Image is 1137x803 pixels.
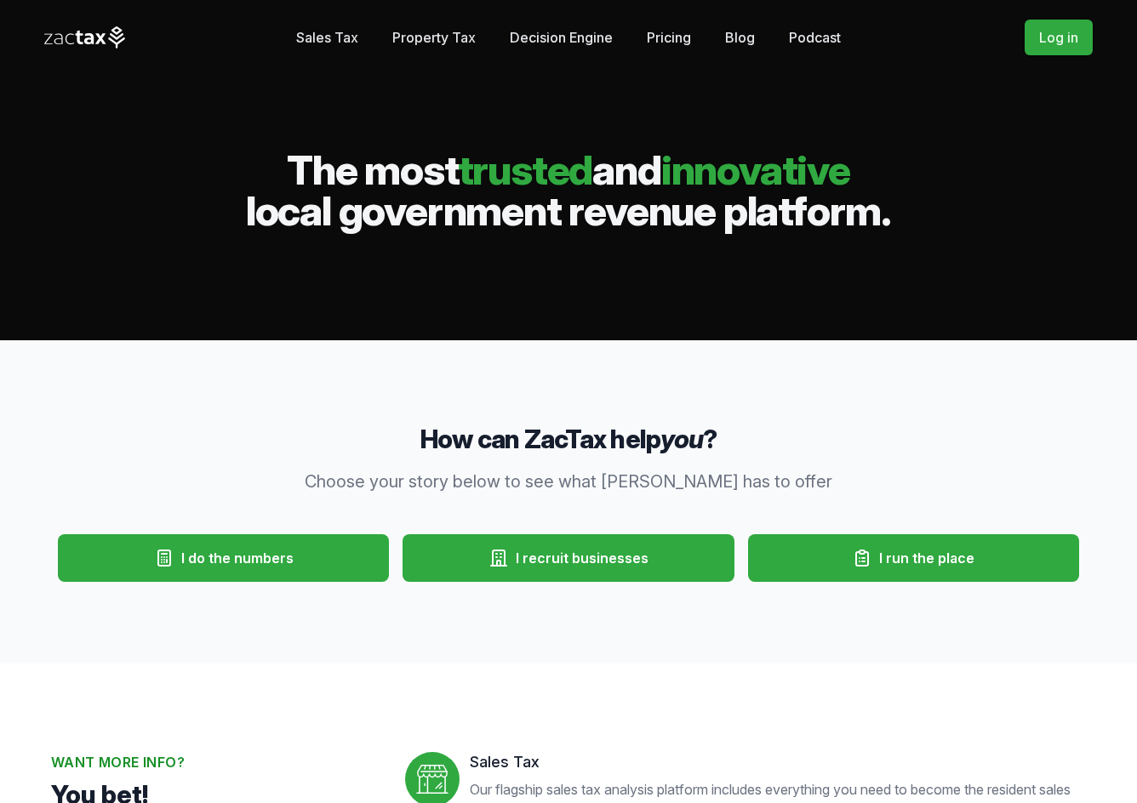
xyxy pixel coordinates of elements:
[725,20,755,54] a: Blog
[242,470,895,493] p: Choose your story below to see what [PERSON_NAME] has to offer
[1025,20,1093,55] a: Log in
[789,20,841,54] a: Podcast
[470,752,1086,772] dt: Sales Tax
[181,548,294,568] span: I do the numbers
[516,548,648,568] span: I recruit businesses
[647,20,691,54] a: Pricing
[403,534,734,582] button: I recruit businesses
[392,20,476,54] a: Property Tax
[51,752,378,772] h2: Want more info?
[510,20,613,54] a: Decision Engine
[748,534,1079,582] button: I run the place
[51,422,1086,456] h3: How can ZacTax help ?
[58,534,389,582] button: I do the numbers
[879,548,974,568] span: I run the place
[458,145,593,195] span: trusted
[296,20,358,54] a: Sales Tax
[660,424,703,454] em: you
[44,150,1093,231] h2: The most and local government revenue platform.
[661,145,850,195] span: innovative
